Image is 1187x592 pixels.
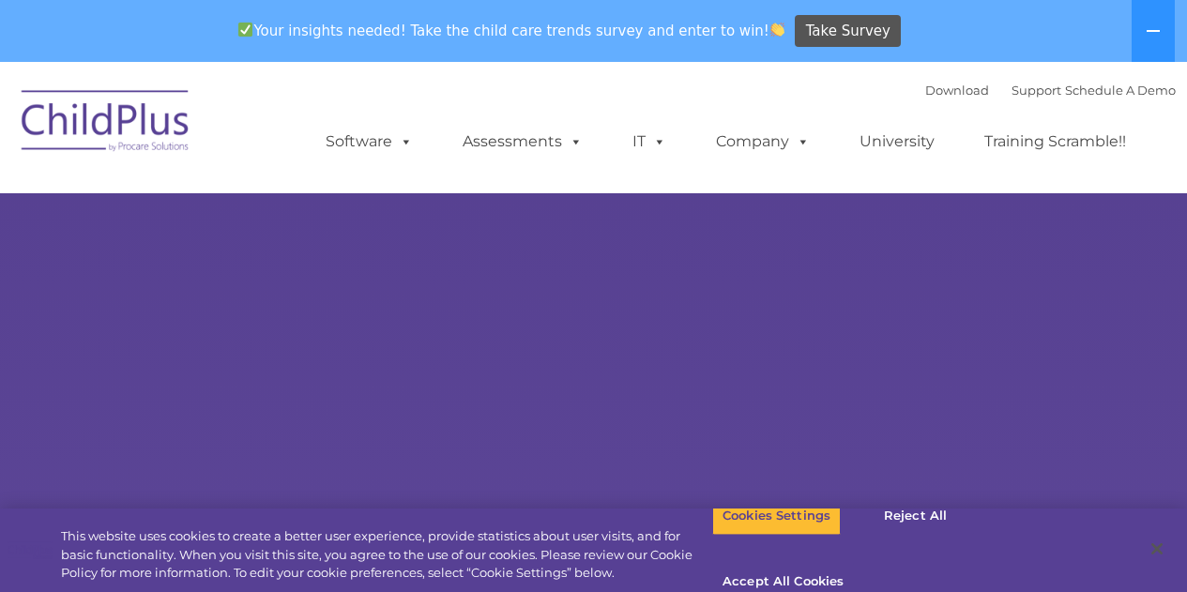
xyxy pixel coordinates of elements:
[1136,528,1178,569] button: Close
[966,123,1145,160] a: Training Scramble!!
[614,123,685,160] a: IT
[12,77,200,171] img: ChildPlus by Procare Solutions
[231,12,793,49] span: Your insights needed! Take the child care trends survey and enter to win!
[806,15,890,48] span: Take Survey
[925,83,1176,98] font: |
[795,15,901,48] a: Take Survey
[238,23,252,37] img: ✅
[857,496,974,536] button: Reject All
[61,527,712,583] div: This website uses cookies to create a better user experience, provide statistics about user visit...
[444,123,601,160] a: Assessments
[1012,83,1061,98] a: Support
[770,23,784,37] img: 👏
[925,83,989,98] a: Download
[1065,83,1176,98] a: Schedule A Demo
[841,123,953,160] a: University
[697,123,829,160] a: Company
[712,496,841,536] button: Cookies Settings
[307,123,432,160] a: Software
